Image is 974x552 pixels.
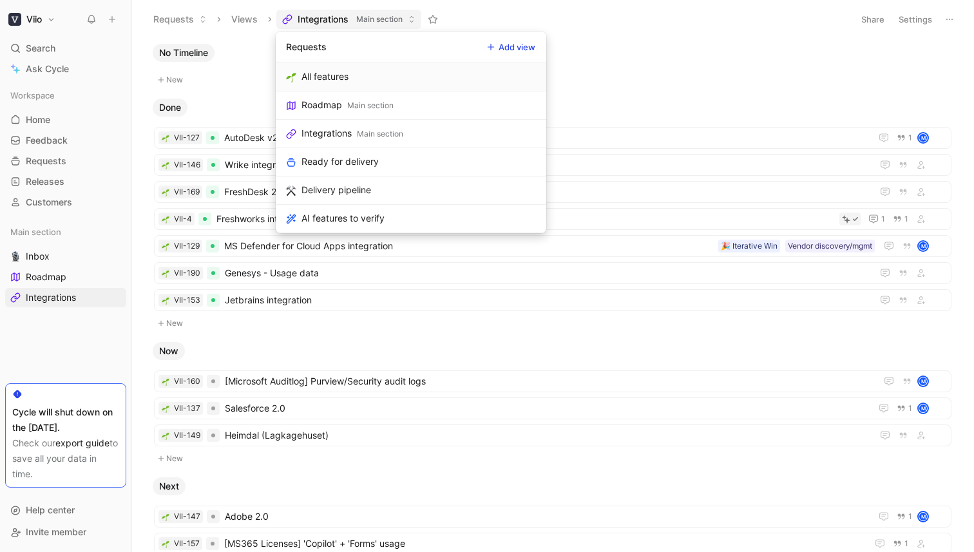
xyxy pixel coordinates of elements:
[301,182,371,198] div: Delivery pipeline
[286,186,296,196] img: ⚒️
[301,69,349,84] div: All features
[276,63,546,91] a: 🌱All features
[357,128,403,140] div: Main section
[276,176,546,205] a: ⚒️Delivery pipeline
[286,72,296,82] img: 🌱
[276,91,546,120] a: RoadmapMain section
[481,38,541,56] button: Add view
[301,154,379,169] div: Ready for delivery
[301,211,385,226] div: AI features to verify
[347,99,394,112] div: Main section
[276,148,546,176] a: Ready for delivery
[301,126,352,141] div: Integrations
[286,39,327,55] div: Requests
[301,97,342,113] div: Roadmap
[276,120,546,148] a: IntegrationsMain section
[276,205,546,233] a: AI features to verify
